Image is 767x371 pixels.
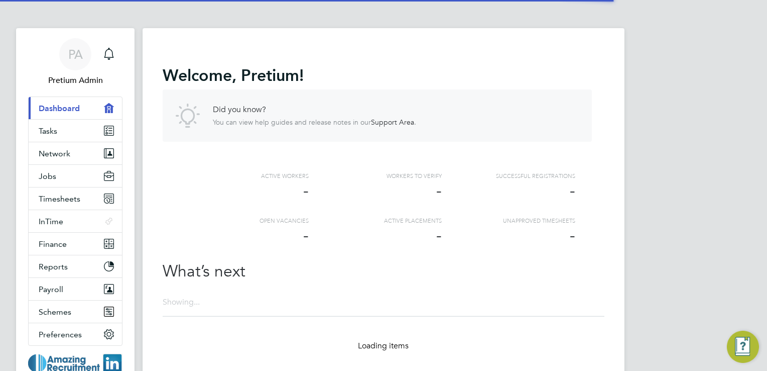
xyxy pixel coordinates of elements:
button: Finance [29,233,122,255]
span: PA [68,48,83,61]
div: Showing [163,297,202,308]
span: Pretium Admin [28,74,122,86]
span: - [436,226,442,245]
a: Tasks [29,120,122,142]
span: Finance [39,239,67,249]
span: - [303,226,309,245]
div: Active workers [175,172,309,180]
span: Payroll [39,285,63,294]
span: - [303,181,309,201]
h4: Did you know? [213,105,416,115]
div: Workers to verify [309,172,442,180]
span: Network [39,149,70,158]
span: - [436,181,442,201]
a: Dashboard [29,97,122,119]
div: Open vacancies [175,217,309,225]
button: InTime [29,210,122,232]
div: Unapproved Timesheets [442,217,575,225]
h2: Welcome ! [163,65,592,85]
button: Payroll [29,278,122,300]
span: - [570,226,575,245]
button: Timesheets [29,188,122,210]
span: Timesheets [39,194,80,204]
button: Network [29,142,122,164]
a: PAPretium Admin [28,38,122,86]
div: Active Placements [309,217,442,225]
p: You can view help guides and release notes in our . [213,118,416,127]
span: Schemes [39,307,71,317]
span: Dashboard [39,104,80,113]
h2: What’s next [163,261,592,282]
span: Jobs [39,171,56,181]
span: Preferences [39,330,82,339]
span: Reports [39,262,68,271]
button: Preferences [29,323,122,345]
span: - [570,181,575,201]
button: Reports [29,255,122,277]
span: , Pretium [232,66,299,85]
a: Support Area [371,118,414,127]
button: Engage Resource Center [727,331,759,363]
span: Tasks [39,126,57,136]
button: Jobs [29,165,122,187]
button: Schemes [29,301,122,323]
span: InTime [39,217,63,226]
div: Successful registrations [442,172,575,180]
span: ... [194,297,200,307]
